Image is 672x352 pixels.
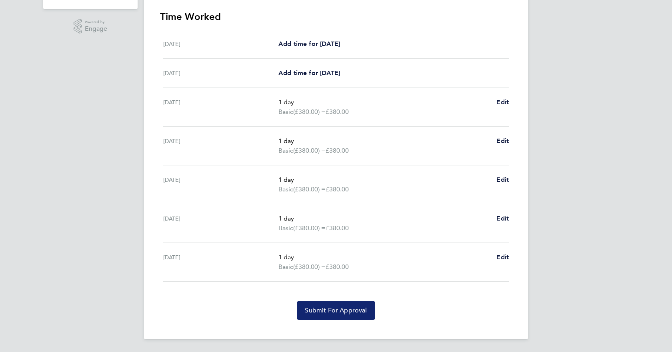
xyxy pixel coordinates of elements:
div: [DATE] [163,136,278,155]
span: Basic [278,146,293,155]
a: Edit [496,97,509,107]
span: Basic [278,262,293,272]
button: Submit For Approval [297,301,375,320]
span: Powered by [85,19,107,26]
div: [DATE] [163,39,278,49]
span: Edit [496,176,509,183]
div: [DATE] [163,68,278,78]
span: £380.00 [326,147,349,154]
div: [DATE] [163,175,278,194]
span: Engage [85,26,107,32]
div: [DATE] [163,253,278,272]
span: (£380.00) = [293,108,326,115]
a: Edit [496,214,509,223]
span: Edit [496,98,509,106]
a: Add time for [DATE] [278,39,340,49]
span: Add time for [DATE] [278,69,340,77]
span: Add time for [DATE] [278,40,340,48]
span: Edit [496,215,509,222]
h3: Time Worked [160,10,512,23]
span: £380.00 [326,185,349,193]
span: Submit For Approval [305,306,367,314]
span: Basic [278,107,293,117]
a: Edit [496,136,509,146]
span: Basic [278,185,293,194]
span: (£380.00) = [293,147,326,154]
span: Edit [496,253,509,261]
p: 1 day [278,253,490,262]
span: Basic [278,223,293,233]
a: Edit [496,253,509,262]
div: [DATE] [163,214,278,233]
span: (£380.00) = [293,263,326,270]
p: 1 day [278,97,490,107]
a: Add time for [DATE] [278,68,340,78]
p: 1 day [278,214,490,223]
span: £380.00 [326,224,349,232]
a: Edit [496,175,509,185]
div: [DATE] [163,97,278,117]
span: £380.00 [326,108,349,115]
p: 1 day [278,136,490,146]
span: £380.00 [326,263,349,270]
p: 1 day [278,175,490,185]
a: Powered byEngage [74,19,108,34]
span: (£380.00) = [293,224,326,232]
span: (£380.00) = [293,185,326,193]
span: Edit [496,137,509,145]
